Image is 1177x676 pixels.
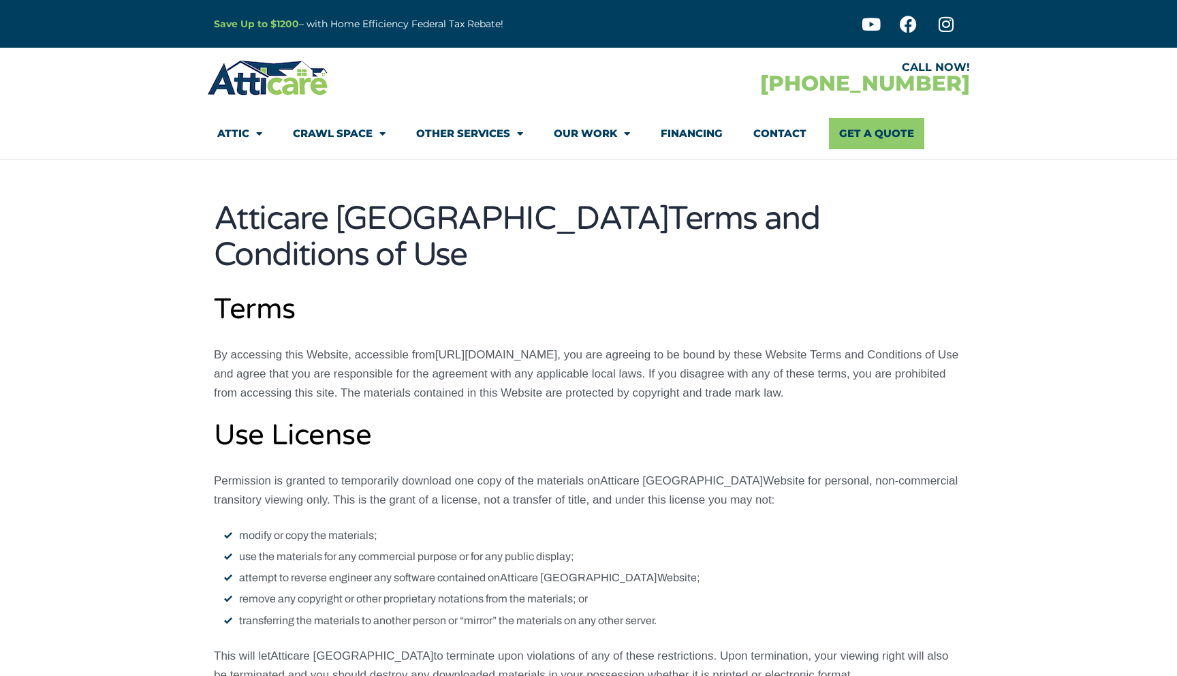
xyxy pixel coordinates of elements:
[214,472,963,510] p: Permission is granted to temporarily download one copy of the materials on Website for personal, ...
[214,201,963,273] h1: Terms and Conditions of Use
[829,118,924,149] a: Get A Quote
[224,590,963,608] li: remove any copyright or other proprietary notations from the materials; or
[217,118,262,149] a: Attic
[214,345,963,403] p: By accessing this Website, accessible from , you are agreeing to be bound by these Website Terms ...
[293,118,386,149] a: Crawl Space
[600,474,763,487] span: Atticare [GEOGRAPHIC_DATA]
[224,548,963,566] li: use the materials for any commercial purpose or for any public display;
[214,420,963,451] h2: Use License
[500,572,657,583] span: Atticare [GEOGRAPHIC_DATA]
[217,118,960,149] nav: Menu
[554,118,630,149] a: Our Work
[214,199,668,239] span: Atticare [GEOGRAPHIC_DATA]
[214,18,299,30] a: Save Up to $1200
[214,294,963,325] h2: Terms
[416,118,523,149] a: Other Services
[661,118,723,149] a: Financing
[224,527,963,544] li: modify or copy the materials;
[224,612,963,630] li: transferring the materials to another person or “mirror” the materials on any other server.
[214,16,655,32] p: – with Home Efficiency Federal Tax Rebate!
[224,569,963,587] li: attempt to reverse engineer any software contained on Website;
[588,62,970,73] div: CALL NOW!
[753,118,806,149] a: Contact
[270,649,433,662] span: Atticare [GEOGRAPHIC_DATA]
[435,348,557,361] span: [URL][DOMAIN_NAME]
